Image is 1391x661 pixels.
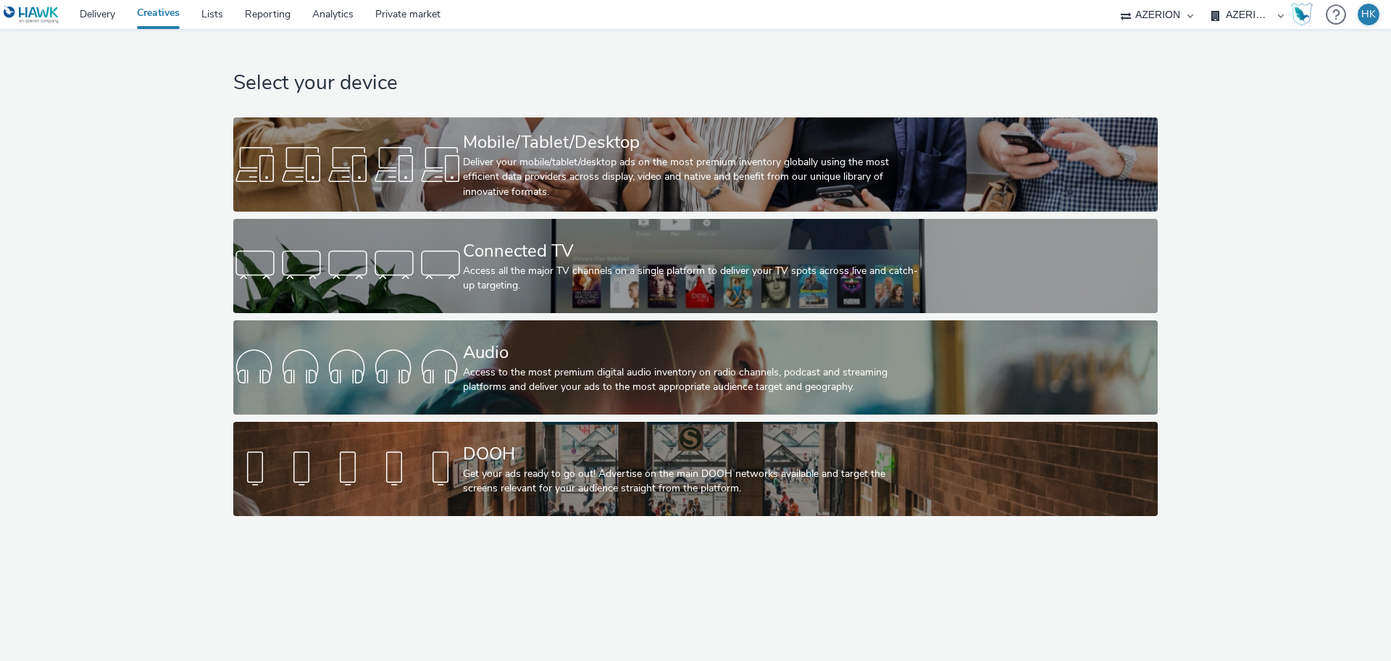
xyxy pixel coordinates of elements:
[233,117,1157,212] a: Mobile/Tablet/DesktopDeliver your mobile/tablet/desktop ads on the most premium inventory globall...
[1361,4,1376,25] div: HK
[233,422,1157,516] a: DOOHGet your ads ready to go out! Advertise on the main DOOH networks available and target the sc...
[463,155,922,199] div: Deliver your mobile/tablet/desktop ads on the most premium inventory globally using the most effi...
[463,441,922,467] div: DOOH
[233,320,1157,415] a: AudioAccess to the most premium digital audio inventory on radio channels, podcast and streaming ...
[463,130,922,155] div: Mobile/Tablet/Desktop
[463,264,922,294] div: Access all the major TV channels on a single platform to deliver your TV spots across live and ca...
[463,365,922,395] div: Access to the most premium digital audio inventory on radio channels, podcast and streaming platf...
[233,219,1157,313] a: Connected TVAccess all the major TV channels on a single platform to deliver your TV spots across...
[233,70,1157,97] h1: Select your device
[4,6,59,24] img: undefined Logo
[1291,3,1319,26] a: Hawk Academy
[463,238,922,264] div: Connected TV
[463,467,922,496] div: Get your ads ready to go out! Advertise on the main DOOH networks available and target the screen...
[1291,3,1313,26] img: Hawk Academy
[463,340,922,365] div: Audio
